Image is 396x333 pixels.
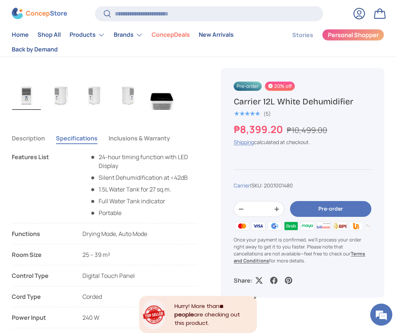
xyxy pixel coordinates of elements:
[264,111,271,117] div: (5)
[275,28,384,57] nav: Secondary
[253,296,257,300] div: Close
[315,221,332,232] img: billease
[12,271,71,280] div: Control Type
[80,80,109,110] img: carrier-dehumidifier-12-liter-left-side-view-concepstore
[12,28,29,42] a: Home
[82,251,110,259] span: 25 – 39 m²
[109,28,147,42] summary: Brands
[290,201,371,217] button: Pre-order
[121,4,138,21] div: Minimize live chat window
[234,250,365,264] a: Terms and Conditions
[332,221,348,232] img: bpi
[328,32,379,38] span: Personal Shopper
[251,182,263,189] span: SKU:
[250,182,293,189] span: |
[12,80,41,110] img: carrier-dehumidifier-12-liter-full-view-concepstore
[234,110,260,118] span: ★★★★★
[12,130,45,147] button: Description
[90,153,197,170] li: 24-hour timing function with LED Display
[90,173,197,182] li: Silent Dehumidification at <42dB
[287,125,327,135] s: ₱10,499.00
[12,28,275,57] nav: Primary
[12,313,71,322] div: Power Input
[12,8,67,19] img: ConcepStore
[82,314,99,322] span: 240 W
[65,28,109,42] summary: Products
[283,221,299,232] img: grabpay
[152,28,190,42] a: ConcepDeals
[299,221,315,232] img: maya
[15,93,128,167] span: We are offline. Please leave us a message.
[82,230,147,238] span: Drying Mode, Auto Mode
[38,41,124,51] div: Leave a message
[234,109,271,117] a: 5.0 out of 5.0 stars (5)
[56,130,98,147] button: Specifications
[38,28,61,42] a: Shop All
[82,272,135,280] span: Digital Touch Panel
[322,29,384,41] a: Personal Shopper
[12,229,71,238] div: Functions
[12,42,58,57] a: Back by Demand
[148,80,176,110] img: carrier-dehumidifier-12-liter-top-with-buttons-view-concepstore
[266,221,283,232] img: gcash
[234,221,250,232] img: master
[234,276,252,285] p: Share:
[90,208,197,217] li: Portable
[234,82,262,91] span: Pre-order
[90,197,197,205] li: Full Water Tank indicator
[234,122,285,136] strong: ₱8,399.20
[12,153,71,217] div: Features List
[292,28,313,42] a: Stories
[364,221,381,232] img: qrph
[82,293,102,301] span: Corded
[234,139,254,146] a: Shipping
[234,111,260,117] div: 5.0 out of 5.0 stars
[12,250,71,259] div: Room Size
[108,226,134,236] em: Submit
[199,28,234,42] a: New Arrivals
[234,96,371,107] h1: Carrier 12L White Dehumidifier
[12,292,71,301] div: Cord Type
[109,130,170,147] button: Inclusions & Warranty
[250,221,266,232] img: visa
[234,182,250,189] a: Carrier
[234,236,371,265] p: Once your payment is confirmed, we'll process your order right away to get it to you faster. Plea...
[348,221,364,232] img: ubp
[90,185,197,194] li: 1.5L Water Tank for 27 sq.m.
[46,80,75,110] img: carrier-dehumidifier-12-liter-left-side-with-dimensions-view-concepstore
[264,182,293,189] span: 2001001480
[265,82,295,91] span: 20% off
[114,80,142,110] img: carrier-dehumidifier-12-liter-right-side-view-concepstore
[4,201,140,226] textarea: Type your message and click 'Submit'
[234,138,371,146] div: calculated at checkout.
